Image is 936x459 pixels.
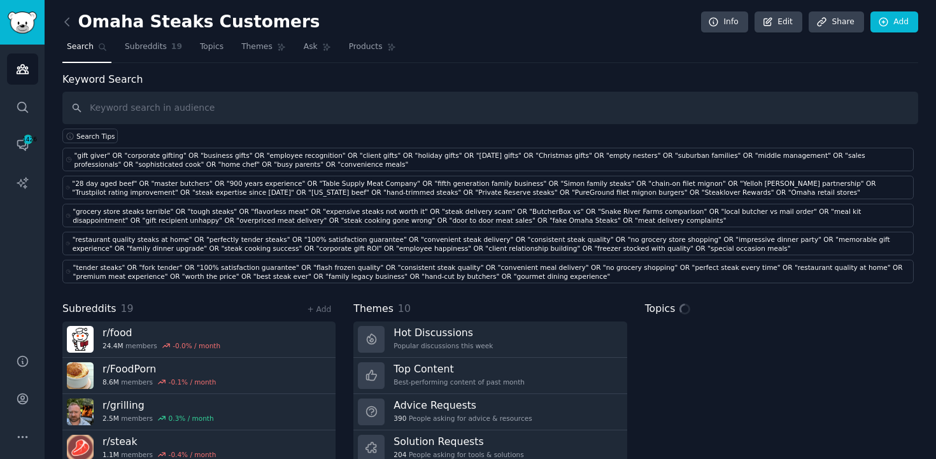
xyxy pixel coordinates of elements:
[349,41,383,53] span: Products
[22,135,34,144] span: 1426
[62,260,914,283] a: "tender steaks" OR "fork tender" OR "100% satisfaction guarantee" OR "flash frozen quality" OR "c...
[103,399,214,412] h3: r/ grilling
[353,358,627,394] a: Top ContentBest-performing content of past month
[73,207,911,225] div: "grocery store steaks terrible" OR "tough steaks" OR "flavorless meat" OR "expensive steaks not w...
[73,263,911,281] div: "tender steaks" OR "fork tender" OR "100% satisfaction guarantee" OR "flash frozen quality" OR "c...
[353,321,627,358] a: Hot DiscussionsPopular discussions this week
[62,232,914,255] a: "restaurant quality steaks at home" OR "perfectly tender steaks" OR "100% satisfaction guarantee"...
[344,37,401,63] a: Products
[394,378,525,386] div: Best-performing content of past month
[62,12,320,32] h2: Omaha Steaks Customers
[62,129,118,143] button: Search Tips
[121,302,134,314] span: 19
[62,204,914,227] a: "grocery store steaks terrible" OR "tough steaks" OR "flavorless meat" OR "expensive steaks not w...
[241,41,273,53] span: Themes
[62,37,111,63] a: Search
[394,414,406,423] span: 390
[237,37,290,63] a: Themes
[394,435,523,448] h3: Solution Requests
[173,341,220,350] div: -0.0 % / month
[67,41,94,53] span: Search
[67,362,94,389] img: FoodPorn
[701,11,748,33] a: Info
[809,11,863,33] a: Share
[394,341,493,350] div: Popular discussions this week
[171,41,182,53] span: 19
[8,11,37,34] img: GummySearch logo
[7,129,38,160] a: 1426
[103,378,216,386] div: members
[200,41,223,53] span: Topics
[67,399,94,425] img: grilling
[103,414,119,423] span: 2.5M
[169,378,216,386] div: -0.1 % / month
[103,414,214,423] div: members
[353,301,394,317] span: Themes
[62,148,914,171] a: "gift giver" OR "corporate gifting" OR "business gifts" OR "employee recognition" OR "client gift...
[125,41,167,53] span: Subreddits
[120,37,187,63] a: Subreddits19
[398,302,411,314] span: 10
[169,414,214,423] div: 0.3 % / month
[73,235,911,253] div: "restaurant quality steaks at home" OR "perfectly tender steaks" OR "100% satisfaction guarantee"...
[62,301,117,317] span: Subreddits
[62,176,914,199] a: "28 day aged beef" OR "master butchers" OR "900 years experience" OR "Table Supply Meat Company" ...
[103,326,220,339] h3: r/ food
[62,73,143,85] label: Keyword Search
[62,92,918,124] input: Keyword search in audience
[103,450,119,459] span: 1.1M
[353,394,627,430] a: Advice Requests390People asking for advice & resources
[195,37,228,63] a: Topics
[755,11,802,33] a: Edit
[870,11,918,33] a: Add
[62,358,336,394] a: r/FoodPorn8.6Mmembers-0.1% / month
[72,179,911,197] div: "28 day aged beef" OR "master butchers" OR "900 years experience" OR "Table Supply Meat Company" ...
[299,37,336,63] a: Ask
[74,151,911,169] div: "gift giver" OR "corporate gifting" OR "business gifts" OR "employee recognition" OR "client gift...
[394,362,525,376] h3: Top Content
[394,326,493,339] h3: Hot Discussions
[67,326,94,353] img: food
[103,435,216,448] h3: r/ steak
[307,305,331,314] a: + Add
[394,399,532,412] h3: Advice Requests
[394,414,532,423] div: People asking for advice & resources
[304,41,318,53] span: Ask
[62,321,336,358] a: r/food24.4Mmembers-0.0% / month
[394,450,523,459] div: People asking for tools & solutions
[645,301,676,317] span: Topics
[103,450,216,459] div: members
[76,132,115,141] span: Search Tips
[103,341,123,350] span: 24.4M
[103,378,119,386] span: 8.6M
[169,450,216,459] div: -0.4 % / month
[103,341,220,350] div: members
[394,450,406,459] span: 204
[103,362,216,376] h3: r/ FoodPorn
[62,394,336,430] a: r/grilling2.5Mmembers0.3% / month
